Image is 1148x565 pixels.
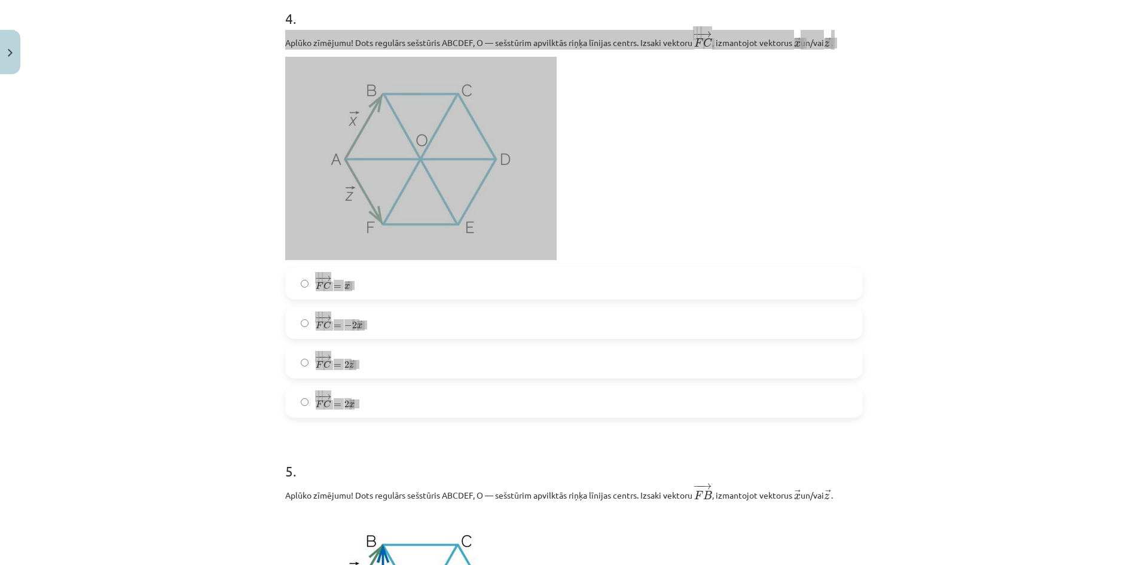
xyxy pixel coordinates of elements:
span: − [318,315,319,320]
span: → [825,38,831,46]
span: → [350,399,355,407]
span: − [344,322,352,329]
span: − [697,30,698,37]
span: → [322,355,331,360]
span: F [316,361,323,368]
span: − [693,483,702,490]
span: → [350,360,355,367]
span: → [795,38,801,46]
span: → [322,276,331,281]
span: = [334,364,341,368]
span: − [315,394,323,399]
span: − [318,355,319,360]
span: − [697,483,698,490]
span: x [357,323,362,329]
span: C [323,361,331,368]
span: → [700,483,712,490]
span: → [700,30,712,37]
span: x [794,493,801,499]
span: 2 [352,322,357,329]
span: F [316,282,323,289]
span: → [345,281,350,288]
span: − [318,276,319,281]
span: → [322,315,331,320]
h1: 5 . [285,442,863,479]
span: → [358,320,362,328]
span: F [694,490,703,499]
img: icon-close-lesson-0947bae3869378f0d4975bcd49f059093ad1ed9edebbc8119c70593378902aed.svg [8,49,13,57]
p: Aplūko zīmējumu! Dots regulārs sešstūris ABCDEF, O — sešstūrim apvilktās riņķa līnijas centrs. Iz... [285,482,863,502]
span: B [703,490,712,499]
span: → [825,490,831,498]
span: 2 [344,361,349,368]
span: C [323,400,331,408]
span: = [334,285,341,289]
span: → [795,490,801,498]
span: = [334,325,341,328]
span: z [349,363,354,368]
span: F [316,401,323,408]
span: = [334,404,341,407]
span: z [824,493,829,499]
span: C [323,282,331,289]
span: F [316,322,323,329]
span: x [794,41,801,47]
span: − [315,355,323,360]
span: − [693,30,702,37]
span: − [315,276,323,281]
span: C [703,38,712,47]
span: 2 [344,401,349,408]
span: C [323,321,331,329]
span: x [349,402,355,408]
span: x [344,284,350,289]
span: F [694,38,703,47]
span: → [322,394,331,399]
span: − [315,315,323,320]
p: Aplūko zīmējumu! Dots regulārs sešstūris ABCDEF, O — sešstūrim apvilktās riņķa līnijas centrs. Iz... [285,30,863,50]
span: − [318,394,319,399]
span: z [824,41,829,47]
